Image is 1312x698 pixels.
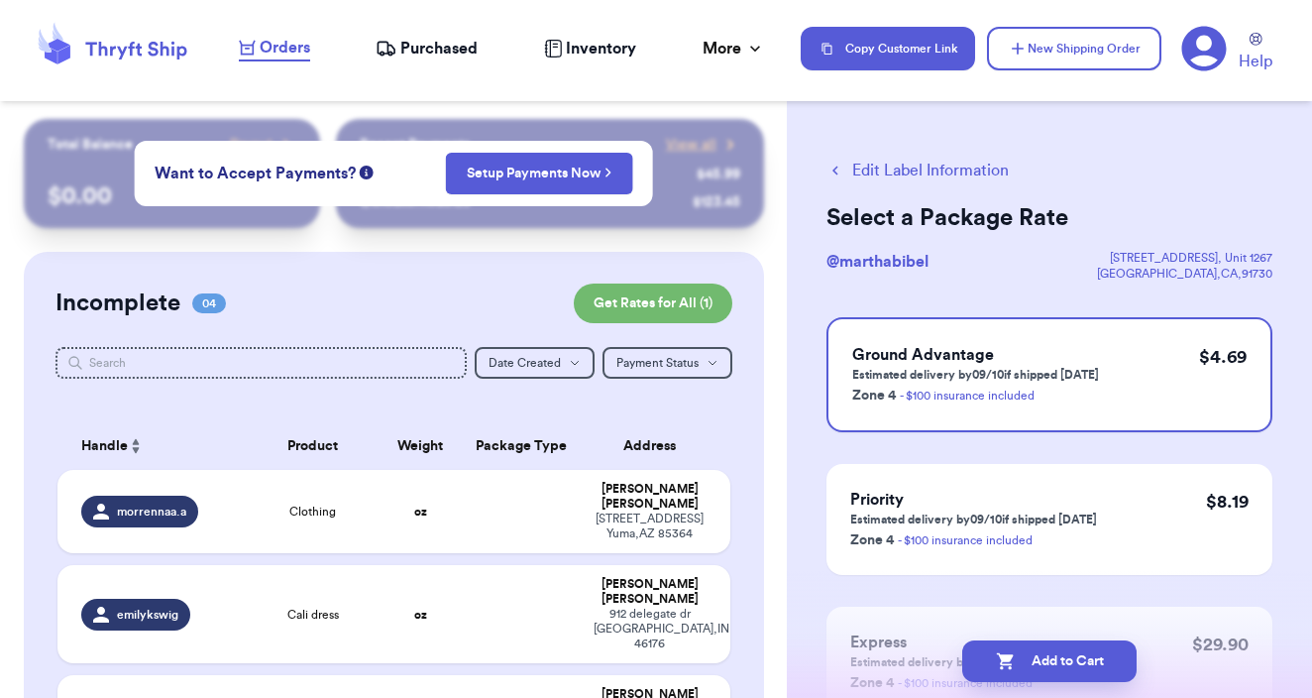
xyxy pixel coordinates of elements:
[666,135,716,155] span: View all
[414,609,427,621] strong: oz
[360,135,470,155] p: Recent Payments
[826,159,1009,182] button: Edit Label Information
[582,422,729,470] th: Address
[1097,266,1272,282] div: [GEOGRAPHIC_DATA] , CA , 91730
[81,436,128,457] span: Handle
[239,36,310,61] a: Orders
[850,533,894,547] span: Zone 4
[826,254,929,270] span: @ marthabibel
[475,347,595,379] button: Date Created
[48,135,133,155] p: Total Balance
[128,434,144,458] button: Sort ascending
[962,640,1137,682] button: Add to Cart
[616,357,699,369] span: Payment Status
[1239,50,1272,73] span: Help
[544,37,636,60] a: Inventory
[987,27,1161,70] button: New Shipping Order
[155,162,356,185] span: Want to Accept Payments?
[1097,250,1272,266] div: [STREET_ADDRESS] , Unit 1267
[1199,343,1247,371] p: $ 4.69
[697,165,740,184] div: $ 45.99
[666,135,740,155] a: View all
[287,607,339,623] span: Cali dress
[117,504,186,520] span: morrennaa.a
[381,422,461,470] th: Weight
[55,347,467,379] input: Search
[826,202,1272,234] h2: Select a Package Rate
[414,506,427,518] strong: oz
[48,180,296,212] p: $ 0.00
[230,135,296,155] a: Payout
[574,284,732,323] button: Get Rates for All (1)
[55,288,180,319] h2: Incomplete
[850,492,904,508] span: Priority
[289,504,336,520] span: Clothing
[594,607,706,651] div: 912 delegate dr [GEOGRAPHIC_DATA] , IN 46176
[852,347,994,363] span: Ground Advantage
[703,37,765,60] div: More
[850,512,1097,527] p: Estimated delivery by 09/10 if shipped [DATE]
[461,422,582,470] th: Package Type
[230,135,273,155] span: Payout
[117,607,178,623] span: emilykswig
[693,192,740,212] div: $ 123.45
[602,347,732,379] button: Payment Status
[376,37,478,60] a: Purchased
[898,534,1033,546] a: - $100 insurance included
[852,389,896,403] span: Zone 4
[801,27,975,70] button: Copy Customer Link
[260,36,310,59] span: Orders
[400,37,478,60] span: Purchased
[446,153,633,194] button: Setup Payments Now
[1206,488,1249,516] p: $ 8.19
[467,164,612,183] a: Setup Payments Now
[246,422,381,470] th: Product
[1239,33,1272,73] a: Help
[192,293,226,313] span: 04
[852,367,1099,383] p: Estimated delivery by 09/10 if shipped [DATE]
[566,37,636,60] span: Inventory
[489,357,561,369] span: Date Created
[594,577,706,607] div: [PERSON_NAME] [PERSON_NAME]
[594,512,706,541] div: [STREET_ADDRESS] Yuma , AZ 85364
[900,390,1035,402] a: - $100 insurance included
[594,482,706,512] div: [PERSON_NAME] [PERSON_NAME]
